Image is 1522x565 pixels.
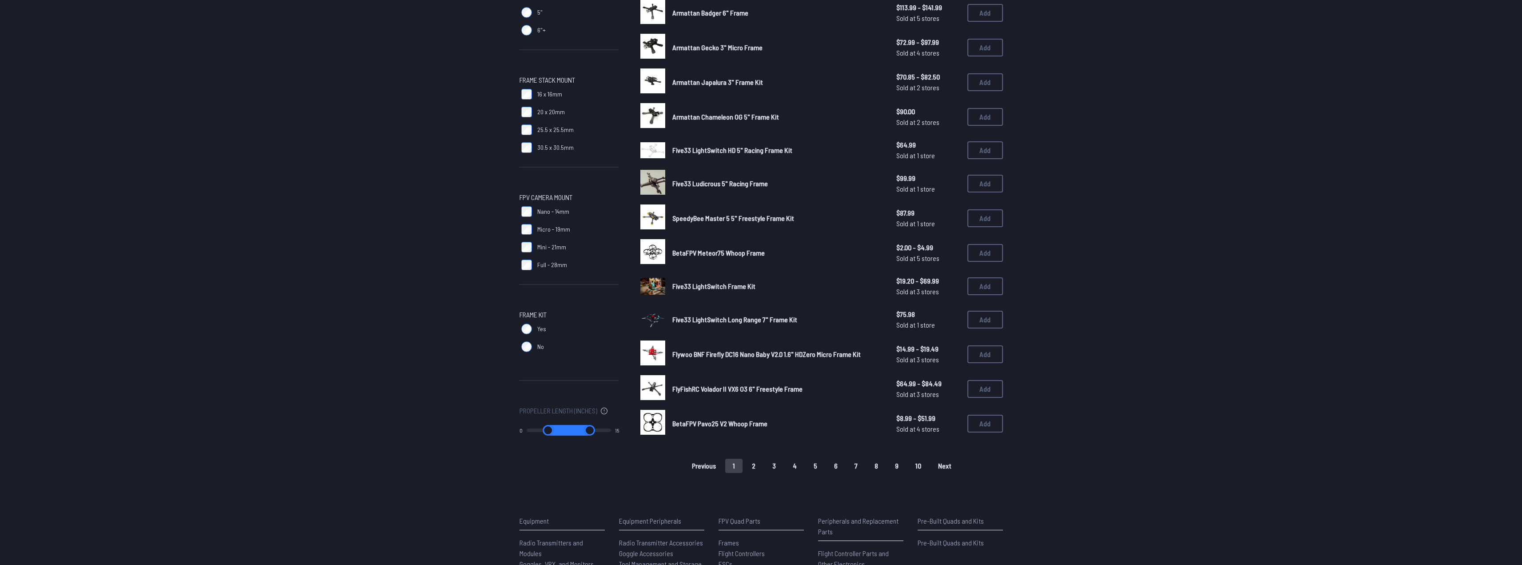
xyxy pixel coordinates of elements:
[640,204,665,232] a: image
[896,424,960,434] span: Sold at 4 stores
[806,459,825,473] button: 5
[672,350,861,358] span: Flywoo BNF Firefly DC16 Nano Baby V2.0 1.6" HDZero Micro Frame Kit
[640,278,665,294] img: image
[719,548,804,559] a: Flight Controllers
[519,537,605,559] a: Radio Transmitters and Modules
[640,341,665,365] img: image
[896,117,960,128] span: Sold at 2 stores
[672,384,882,394] a: FlyFishRC Volador II VX6 O3 6" Freestyle Frame
[818,516,903,537] p: Peripherals and Replacement Parts
[896,276,960,286] span: $19.20 - $69.99
[672,213,882,224] a: SpeedyBee Master 5 5" Freestyle Frame Kit
[896,208,960,218] span: $87.99
[521,107,532,117] input: 20 x 20mm
[672,8,748,17] span: Armattan Badger 6" Frame
[867,459,886,473] button: 8
[725,459,743,473] button: 1
[896,286,960,297] span: Sold at 3 stores
[672,178,882,189] a: Five33 Ludicrous 5" Racing Frame
[896,48,960,58] span: Sold at 4 stores
[967,4,1003,22] button: Add
[521,242,532,252] input: Mini - 21mm
[931,459,959,473] button: Next
[537,243,566,252] span: Mini - 21mm
[519,192,572,203] span: FPV Camera Mount
[521,206,532,217] input: Nano - 14mm
[672,315,797,324] span: Five33 LightSwitch Long Range 7" Frame Kit
[615,427,619,434] output: 15
[967,415,1003,433] button: Add
[896,13,960,24] span: Sold at 5 stores
[640,170,665,195] img: image
[640,341,665,368] a: image
[887,459,906,473] button: 9
[521,25,532,36] input: 6"+
[896,413,960,424] span: $8.99 - $51.99
[537,26,546,35] span: 6"+
[640,410,665,437] a: image
[896,253,960,264] span: Sold at 5 stores
[847,459,865,473] button: 7
[896,389,960,400] span: Sold at 3 stores
[619,516,704,526] p: Equipment Peripherals
[918,537,1003,548] a: Pre-Built Quads and Kits
[640,68,665,93] img: image
[672,214,794,222] span: SpeedyBee Master 5 5" Freestyle Frame Kit
[672,8,882,18] a: Armattan Badger 6" Frame
[619,549,673,557] span: Goggle Accessories
[640,274,665,299] a: image
[672,248,765,257] span: BetaFPV Meteor75 Whoop Frame
[537,8,543,17] span: 5"
[640,103,665,131] a: image
[896,242,960,253] span: $2.00 - $4.99
[967,175,1003,192] button: Add
[537,143,574,152] span: 30.5 x 30.5mm
[967,73,1003,91] button: Add
[672,112,779,121] span: Armattan Chameleon OG 5" Frame Kit
[896,309,960,320] span: $75.98
[672,43,763,52] span: Armattan Gecko 3" Micro Frame
[640,34,665,59] img: image
[519,405,597,416] span: Propeller Length (Inches)
[521,341,532,352] input: No
[896,2,960,13] span: $113.99 - $141.99
[672,282,755,290] span: Five33 LightSwitch Frame Kit
[896,106,960,117] span: $90.00
[967,108,1003,126] button: Add
[785,459,804,473] button: 4
[672,248,882,258] a: BetaFPV Meteor75 Whoop Frame
[896,72,960,82] span: $70.85 - $82.50
[640,142,665,158] img: image
[537,207,569,216] span: Nano - 14mm
[672,146,792,154] span: Five33 LightSwitch HD 5" Racing Frame Kit
[521,89,532,100] input: 16 x 16mm
[519,427,523,434] output: 0
[719,516,804,526] p: FPV Quad Parts
[672,418,882,429] a: BetaFPV Pavo25 V2 Whoop Frame
[967,39,1003,56] button: Add
[640,103,665,128] img: image
[827,459,845,473] button: 6
[640,375,665,400] img: image
[672,281,882,292] a: Five33 LightSwitch Frame Kit
[967,244,1003,262] button: Add
[640,239,665,267] a: image
[765,459,783,473] button: 3
[672,145,882,156] a: Five33 LightSwitch HD 5" Racing Frame Kit
[640,170,665,197] a: image
[896,344,960,354] span: $14.99 - $19.49
[619,548,704,559] a: Goggle Accessories
[537,90,562,99] span: 16 x 16mm
[918,516,1003,526] p: Pre-Built Quads and Kits
[619,537,704,548] a: Radio Transmitter Accessories
[896,378,960,389] span: $64.99 - $84.49
[896,82,960,93] span: Sold at 2 stores
[640,239,665,264] img: image
[672,385,803,393] span: FlyFishRC Volador II VX6 O3 6" Freestyle Frame
[967,311,1003,329] button: Add
[672,78,763,86] span: Armattan Japalura 3" Frame Kit
[896,320,960,330] span: Sold at 1 store
[640,68,665,96] a: image
[896,140,960,150] span: $64.99
[719,537,804,548] a: Frames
